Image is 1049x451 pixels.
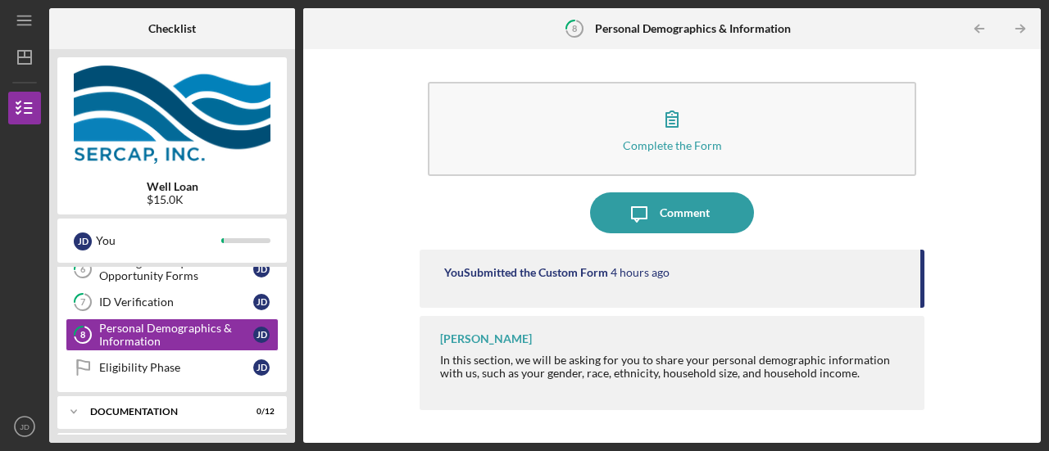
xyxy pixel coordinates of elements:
[80,330,85,341] tspan: 8
[66,286,279,318] a: 7ID VerificationJD
[253,327,270,343] div: J D
[440,332,532,345] div: [PERSON_NAME]
[147,193,198,206] div: $15.0K
[66,253,279,286] a: 6Civil Rights & Equal Opportunity FormsJD
[440,354,908,380] div: In this section, we will be asking for you to share your personal demographic information with us...
[8,410,41,443] button: JD
[428,82,916,176] button: Complete the Form
[147,180,198,193] b: Well Loan
[80,264,86,275] tspan: 6
[444,266,608,279] div: You Submitted the Custom Form
[99,256,253,282] div: Civil Rights & Equal Opportunity Forms
[253,294,270,310] div: J D
[623,139,722,151] div: Complete the Form
[253,359,270,376] div: J D
[245,407,275,417] div: 0 / 12
[572,23,577,34] tspan: 8
[660,192,710,233] div: Comment
[90,407,234,417] div: Documentation
[148,22,196,35] b: Checklist
[57,65,287,164] img: Product logo
[99,322,253,348] div: Personal Demographics & Information
[611,266,670,279] time: 2025-09-15 14:18
[20,422,30,431] text: JD
[253,261,270,277] div: J D
[80,297,86,308] tspan: 7
[66,351,279,384] a: Eligibility PhaseJD
[96,227,221,255] div: You
[66,318,279,351] a: 8Personal Demographics & InformationJD
[99,361,253,374] div: Eligibility Phase
[99,295,253,309] div: ID Verification
[74,232,92,250] div: J D
[590,192,754,233] button: Comment
[595,22,791,35] b: Personal Demographics & Information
